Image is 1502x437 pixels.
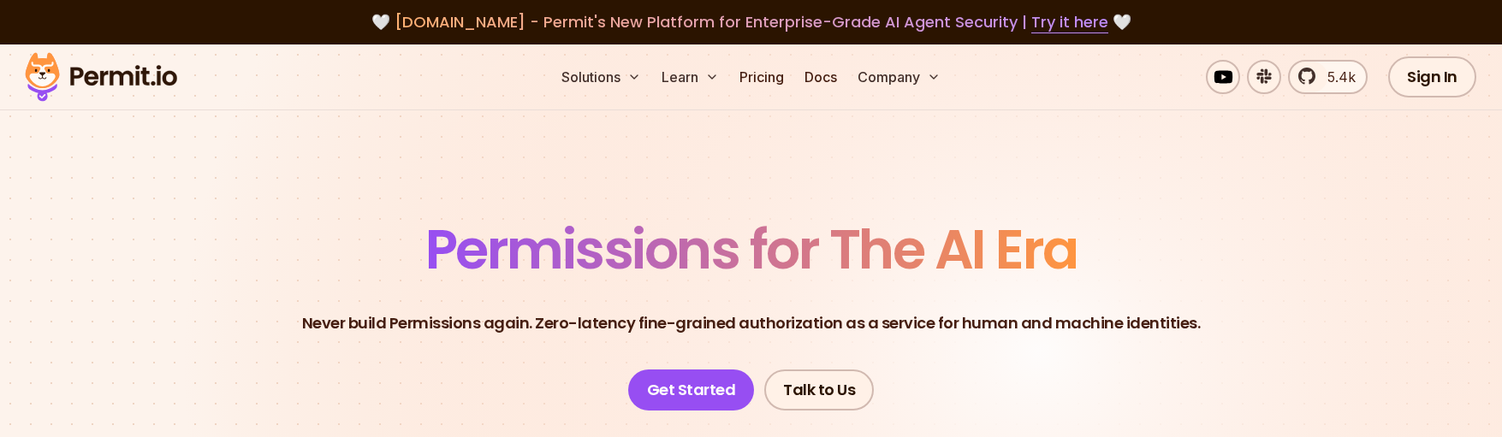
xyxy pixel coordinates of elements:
[628,369,755,410] a: Get Started
[655,60,726,94] button: Learn
[302,311,1201,335] p: Never build Permissions again. Zero-latency fine-grained authorization as a service for human and...
[1317,67,1356,87] span: 5.4k
[798,60,844,94] a: Docs
[41,10,1461,34] div: 🤍 🤍
[17,48,185,106] img: Permit logo
[1388,56,1476,97] a: Sign In
[1031,11,1108,33] a: Try it here
[425,211,1078,287] span: Permissions for The AI Era
[1288,60,1368,94] a: 5.4k
[733,60,791,94] a: Pricing
[555,60,648,94] button: Solutions
[851,60,947,94] button: Company
[395,11,1108,32] span: [DOMAIN_NAME] - Permit's New Platform for Enterprise-Grade AI Agent Security |
[764,369,874,410] a: Talk to Us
